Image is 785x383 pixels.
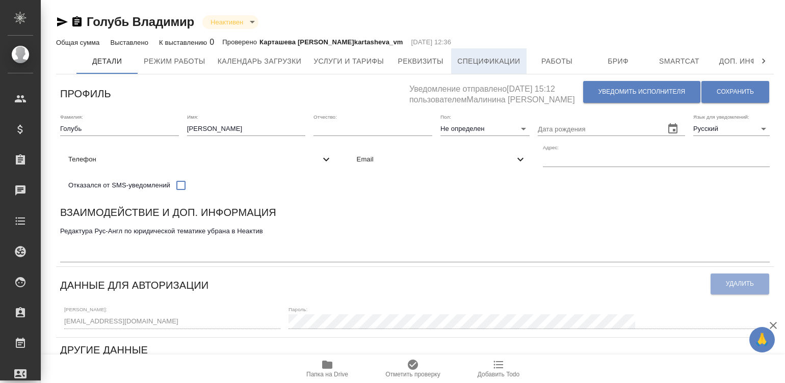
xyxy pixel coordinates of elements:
[202,15,258,29] div: Неактивен
[456,354,541,383] button: Добавить Todo
[717,88,754,96] span: Сохранить
[68,180,170,190] span: Отказался от SMS-уведомлений
[749,327,775,352] button: 🙏
[396,55,445,68] span: Реквизиты
[60,277,208,293] h6: Данные для авторизации
[349,148,535,171] div: Email
[64,307,107,312] label: [PERSON_NAME]:
[693,122,770,136] div: Русский
[110,39,151,46] p: Выставлено
[457,55,520,68] span: Спецификации
[56,39,102,46] p: Общая сумма
[313,114,337,119] label: Отчество:
[594,55,643,68] span: Бриф
[753,329,771,350] span: 🙏
[159,36,214,48] div: 0
[207,18,246,26] button: Неактивен
[56,16,68,28] button: Скопировать ссылку для ЯМессенджера
[701,81,769,103] button: Сохранить
[60,114,83,119] label: Фамилия:
[411,37,452,47] p: [DATE] 12:36
[533,55,582,68] span: Работы
[655,55,704,68] span: Smartcat
[313,55,384,68] span: Услуги и тарифы
[716,55,765,68] span: Доп. инфо
[218,55,302,68] span: Календарь загрузки
[370,354,456,383] button: Отметить проверку
[306,371,348,378] span: Папка на Drive
[222,37,259,47] p: Проверено
[60,342,148,358] h6: Другие данные
[60,204,276,221] h6: Взаимодействие и доп. информация
[87,15,194,29] a: Голубь Владимир
[583,81,700,103] button: Уведомить исполнителя
[60,86,111,102] h6: Профиль
[409,78,583,105] h5: Уведомление отправлено [DATE] 15:12 пользователем Малинина [PERSON_NAME]
[357,154,515,165] span: Email
[440,122,530,136] div: Не определен
[289,307,307,312] label: Пароль:
[144,55,205,68] span: Режим работы
[71,16,83,28] button: Скопировать ссылку
[478,371,519,378] span: Добавить Todo
[385,371,440,378] span: Отметить проверку
[440,114,451,119] label: Пол:
[60,148,341,171] div: Телефон
[60,227,770,259] textarea: Редактура Рус-Англ по юридической тематике убрана в Неактив
[693,114,749,119] label: Язык для уведомлений:
[598,88,685,96] span: Уведомить исполнителя
[187,114,198,119] label: Имя:
[543,145,559,150] label: Адрес:
[159,39,210,46] p: К выставлению
[284,354,370,383] button: Папка на Drive
[68,154,320,165] span: Телефон
[83,55,132,68] span: Детали
[259,37,403,47] p: Карташева [PERSON_NAME]kartasheva_vm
